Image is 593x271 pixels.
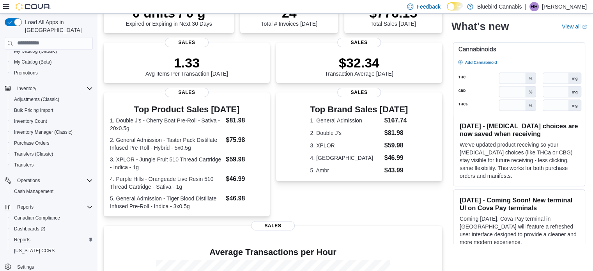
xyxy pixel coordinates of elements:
[310,129,381,137] dt: 2. Double J's
[384,153,408,163] dd: $46.99
[542,2,587,11] p: [PERSON_NAME]
[460,141,579,180] p: We've updated product receiving so your [MEDICAL_DATA] choices (like THCa or CBG) stay visible fo...
[310,142,381,149] dt: 3. XPLOR
[11,117,93,126] span: Inventory Count
[8,67,96,78] button: Promotions
[14,248,55,254] span: [US_STATE] CCRS
[477,2,522,11] p: Bluebird Cannabis
[369,5,417,27] div: Total Sales [DATE]
[8,149,96,159] button: Transfers (Classic)
[14,140,50,146] span: Purchase Orders
[447,2,463,11] input: Dark Mode
[261,5,317,27] div: Total # Invoices [DATE]
[110,248,436,257] h4: Average Transactions per Hour
[226,135,263,145] dd: $75.98
[384,116,408,125] dd: $167.74
[451,20,509,33] h2: What's new
[14,188,53,195] span: Cash Management
[11,246,58,255] a: [US_STATE] CCRS
[17,204,34,210] span: Reports
[14,215,60,221] span: Canadian Compliance
[11,128,93,137] span: Inventory Manager (Classic)
[11,235,34,244] a: Reports
[582,25,587,29] svg: External link
[14,107,53,113] span: Bulk Pricing Import
[2,202,96,213] button: Reports
[17,264,34,270] span: Settings
[460,122,579,138] h3: [DATE] - [MEDICAL_DATA] choices are now saved when receiving
[529,2,539,11] div: Haytham Houri
[14,202,37,212] button: Reports
[384,141,408,150] dd: $59.98
[11,224,48,234] a: Dashboards
[11,117,50,126] a: Inventory Count
[11,68,93,78] span: Promotions
[14,176,43,185] button: Operations
[11,235,93,244] span: Reports
[2,175,96,186] button: Operations
[14,151,53,157] span: Transfers (Classic)
[337,88,381,97] span: Sales
[145,55,228,71] p: 1.33
[14,118,47,124] span: Inventory Count
[8,223,96,234] a: Dashboards
[110,195,223,210] dt: 5. General Admission - Tiger Blood Distillate Infused Pre-Roll - Indica - 3x0.5g
[110,136,223,152] dt: 2. General Admission - Taster Pack Distillate Infused Pre-Roll - Hybrid - 5x0.5g
[11,106,57,115] a: Bulk Pricing Import
[8,57,96,67] button: My Catalog (Beta)
[384,166,408,175] dd: $43.99
[8,46,96,57] button: My Catalog (Classic)
[11,149,56,159] a: Transfers (Classic)
[8,213,96,223] button: Canadian Compliance
[11,68,41,78] a: Promotions
[460,215,579,246] p: Coming [DATE], Cova Pay terminal in [GEOGRAPHIC_DATA] will feature a refreshed user interface des...
[310,154,381,162] dt: 4. [GEOGRAPHIC_DATA]
[325,55,393,71] p: $32.34
[310,105,408,114] h3: Top Brand Sales [DATE]
[226,116,263,125] dd: $81.98
[14,48,57,54] span: My Catalog (Classic)
[8,116,96,127] button: Inventory Count
[11,57,55,67] a: My Catalog (Beta)
[226,155,263,164] dd: $59.98
[325,55,393,77] div: Transaction Average [DATE]
[11,246,93,255] span: Washington CCRS
[165,38,209,47] span: Sales
[17,177,40,184] span: Operations
[14,176,93,185] span: Operations
[11,106,93,115] span: Bulk Pricing Import
[110,156,223,171] dt: 3. XPLOR - Jungle Fruit 510 Thread Cartridge - Indica - 1g
[8,234,96,245] button: Reports
[310,117,381,124] dt: 1. General Admission
[165,88,209,97] span: Sales
[11,138,53,148] a: Purchase Orders
[11,187,57,196] a: Cash Management
[8,127,96,138] button: Inventory Manager (Classic)
[531,2,537,11] span: HH
[16,3,51,11] img: Cova
[525,2,526,11] p: |
[14,162,34,168] span: Transfers
[8,159,96,170] button: Transfers
[251,221,295,230] span: Sales
[460,196,579,212] h3: [DATE] - Coming Soon! New terminal UI on Cova Pay terminals
[11,160,93,170] span: Transfers
[11,57,93,67] span: My Catalog (Beta)
[110,175,223,191] dt: 4. Purple Hills - Orangeade Live Resin 510 Thread Cartridge - Sativa - 1g
[126,5,212,27] div: Expired or Expiring in Next 30 Days
[11,46,93,56] span: My Catalog (Classic)
[17,85,36,92] span: Inventory
[2,83,96,94] button: Inventory
[11,187,93,196] span: Cash Management
[11,128,76,137] a: Inventory Manager (Classic)
[8,94,96,105] button: Adjustments (Classic)
[11,95,62,104] a: Adjustments (Classic)
[11,46,60,56] a: My Catalog (Classic)
[11,213,63,223] a: Canadian Compliance
[8,186,96,197] button: Cash Management
[14,59,52,65] span: My Catalog (Beta)
[226,194,263,203] dd: $46.98
[416,3,440,11] span: Feedback
[226,174,263,184] dd: $46.99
